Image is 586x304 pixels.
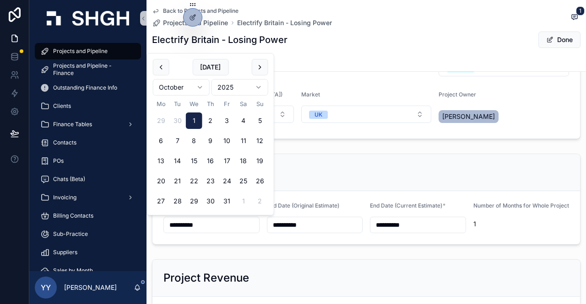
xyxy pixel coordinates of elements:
button: Sunday, 2 November 2025 [252,193,268,209]
button: Wednesday, 1 October 2025, selected [186,112,202,129]
span: Project Owner [439,91,476,98]
span: Clients [53,102,71,110]
a: Billing Contacts [35,208,141,224]
span: YY [41,282,51,293]
span: [PERSON_NAME] [442,112,495,121]
a: POs [35,153,141,169]
span: POs [53,157,64,165]
span: Suppliers [53,249,77,256]
button: Monday, 6 October 2025 [153,133,169,149]
span: Projects and Pipeline [53,48,108,55]
button: Monday, 27 October 2025 [153,193,169,209]
span: Billing Contacts [53,212,93,219]
a: Projects and Pipeline - Finance [35,61,141,78]
h1: Electrify Britain - Losing Power [152,33,288,46]
a: Sub-Practice [35,226,141,242]
a: Finance Tables [35,116,141,133]
a: Projects and Pipeline [152,18,228,27]
button: Sunday, 26 October 2025 [252,173,268,189]
button: Wednesday, 22 October 2025 [186,173,202,189]
button: Unselect UK [309,110,328,119]
button: Monday, 13 October 2025 [153,153,169,169]
span: Invoicing [53,194,76,201]
th: Tuesday [169,99,186,109]
button: Saturday, 18 October 2025 [235,153,252,169]
h2: Project Revenue [163,271,249,285]
th: Wednesday [186,99,202,109]
a: Back to Projects and Pipeline [152,7,239,15]
a: Projects and Pipeline [35,43,141,59]
button: Sunday, 12 October 2025 [252,133,268,149]
button: Monday, 20 October 2025 [153,173,169,189]
button: Friday, 31 October 2025 [219,193,235,209]
button: Sunday, 19 October 2025 [252,153,268,169]
button: Sunday, 5 October 2025 [252,112,268,129]
th: Monday [153,99,169,109]
button: Thursday, 9 October 2025 [202,133,219,149]
button: Wednesday, 15 October 2025 [186,153,202,169]
button: Friday, 3 October 2025 [219,112,235,129]
button: Saturday, 4 October 2025 [235,112,252,129]
button: Tuesday, 21 October 2025 [169,173,186,189]
th: Friday [219,99,235,109]
button: Thursday, 23 October 2025 [202,173,219,189]
a: Sales by Month [35,262,141,279]
span: End Date (Current Estimate) [370,202,442,209]
button: Thursday, 30 October 2025 [202,193,219,209]
button: Saturday, 11 October 2025 [235,133,252,149]
button: 1 [569,12,581,23]
button: Saturday, 25 October 2025 [235,173,252,189]
span: 1 [473,219,570,229]
p: [PERSON_NAME] [64,283,117,292]
button: Friday, 24 October 2025 [219,173,235,189]
button: Tuesday, 30 September 2025 [169,112,186,129]
th: Thursday [202,99,219,109]
button: Friday, 17 October 2025 [219,153,235,169]
span: Finance Tables [53,121,92,128]
button: Done [538,32,581,48]
th: Sunday [252,99,268,109]
span: Outstanding Finance Info [53,84,117,91]
a: Electrify Britain - Losing Power [237,18,332,27]
img: App logo [47,11,129,26]
span: Projects and Pipeline - Finance [53,62,132,77]
button: Tuesday, 14 October 2025 [169,153,186,169]
button: Wednesday, 8 October 2025 [186,133,202,149]
span: End Date (Original Estimate) [267,202,339,209]
button: Friday, 10 October 2025 [219,133,235,149]
th: Saturday [235,99,252,109]
div: scrollable content [29,37,146,271]
button: Saturday, 1 November 2025 [235,193,252,209]
button: Tuesday, 7 October 2025 [169,133,186,149]
span: 1 [576,6,585,16]
span: Back to Projects and Pipeline [163,7,239,15]
table: October 2025 [153,99,268,209]
a: Suppliers [35,244,141,261]
button: Select Button [301,106,432,123]
button: Tuesday, 28 October 2025 [169,193,186,209]
button: Thursday, 2 October 2025 [202,112,219,129]
span: Number of Months for Whole Project [473,202,569,209]
a: Outstanding Finance Info [35,80,141,96]
div: UK [315,111,322,119]
button: [DATE] [192,59,228,75]
a: Clients [35,98,141,114]
a: Invoicing [35,189,141,206]
button: Thursday, 16 October 2025 [202,153,219,169]
button: Monday, 29 September 2025 [153,112,169,129]
span: Sub-Practice [53,230,88,238]
span: Chats (Beta) [53,176,85,183]
a: Chats (Beta) [35,171,141,187]
span: Market [301,91,320,98]
span: Contacts [53,139,76,146]
a: Contacts [35,134,141,151]
span: Sales by Month [53,267,93,274]
button: Wednesday, 29 October 2025 [186,193,202,209]
span: Projects and Pipeline [163,18,228,27]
